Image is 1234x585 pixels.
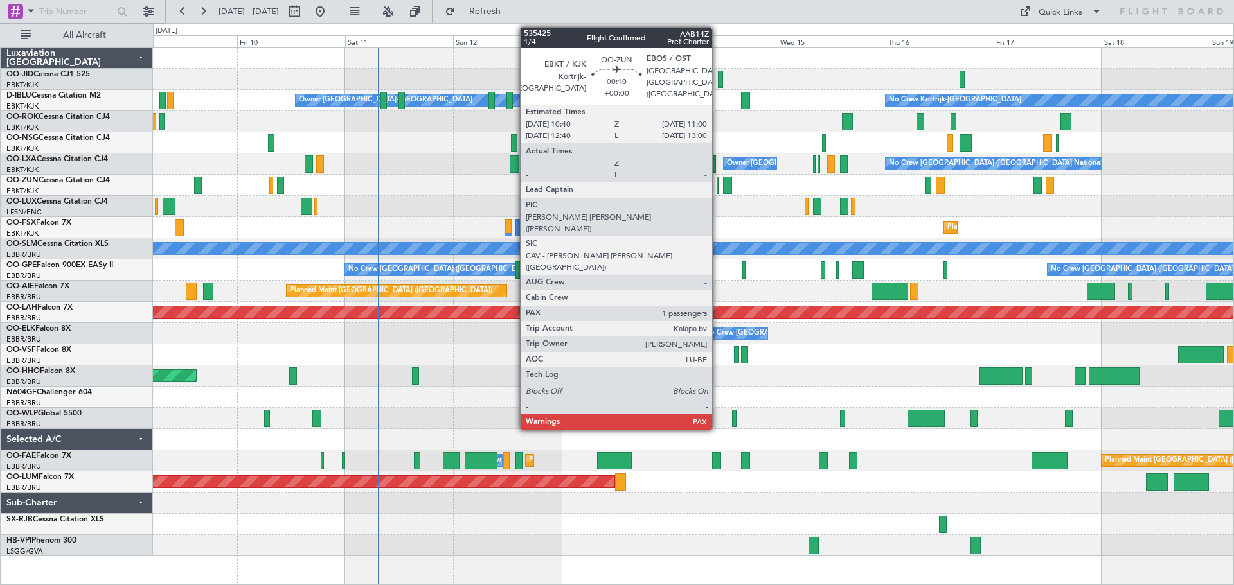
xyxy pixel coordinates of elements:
button: Quick Links [1013,1,1108,22]
a: EBBR/BRU [6,292,41,302]
div: Owner [GEOGRAPHIC_DATA]-[GEOGRAPHIC_DATA] [727,154,900,173]
a: EBBR/BRU [6,377,41,387]
span: OO-AIE [6,283,34,290]
a: EBBR/BRU [6,398,41,408]
div: Quick Links [1039,6,1082,19]
a: OO-FAEFalcon 7X [6,452,71,460]
div: No Crew [GEOGRAPHIC_DATA] ([GEOGRAPHIC_DATA] National) [704,324,920,343]
span: All Aircraft [33,31,136,40]
a: EBBR/BRU [6,419,41,429]
a: EBKT/KJK [6,80,39,90]
a: EBKT/KJK [6,186,39,196]
span: SX-RJB [6,516,33,523]
input: Trip Number [39,2,113,21]
div: Planned Maint [GEOGRAPHIC_DATA] ([GEOGRAPHIC_DATA]) [290,281,492,301]
div: Planned Maint Kortrijk-[GEOGRAPHIC_DATA] [947,218,1097,237]
a: OO-LXACessna Citation CJ4 [6,155,108,163]
a: EBBR/BRU [6,271,41,281]
span: OO-LAH [6,304,37,311]
a: EBKT/KJK [6,144,39,153]
span: [DATE] - [DATE] [219,6,279,17]
span: D-IBLU [6,92,31,100]
a: OO-WLPGlobal 5500 [6,410,82,417]
a: D-IBLUCessna Citation M2 [6,92,101,100]
a: OO-ZUNCessna Citation CJ4 [6,177,110,184]
a: SX-RJBCessna Citation XLS [6,516,104,523]
a: OO-LAHFalcon 7X [6,304,73,311]
a: EBBR/BRU [6,483,41,493]
div: Sat 18 [1102,35,1210,47]
div: Fri 17 [994,35,1102,47]
div: No Crew Kortrijk-[GEOGRAPHIC_DATA] [889,91,1021,110]
a: LFSN/ENC [6,207,42,217]
div: Fri 10 [237,35,345,47]
div: Wed 15 [778,35,886,47]
a: OO-FSXFalcon 7X [6,219,71,227]
a: EBBR/BRU [6,462,41,471]
a: OO-LUMFalcon 7X [6,473,74,481]
div: No Crew [GEOGRAPHIC_DATA] ([GEOGRAPHIC_DATA] National) [348,260,564,279]
span: Refresh [458,7,512,16]
span: OO-LXA [6,155,37,163]
span: OO-ELK [6,325,35,333]
div: Sun 12 [453,35,561,47]
span: OO-ZUN [6,177,39,184]
a: LSGG/GVA [6,546,43,556]
span: OO-FAE [6,452,36,460]
a: OO-GPEFalcon 900EX EASy II [6,261,113,269]
a: EBKT/KJK [6,123,39,132]
span: OO-FSX [6,219,36,227]
div: Thu 16 [886,35,994,47]
a: OO-HHOFalcon 8X [6,367,75,375]
span: OO-SLM [6,240,37,248]
a: EBBR/BRU [6,335,41,344]
span: OO-NSG [6,134,39,142]
a: HB-VPIPhenom 300 [6,537,76,545]
a: EBBR/BRU [6,250,41,259]
span: HB-VPI [6,537,31,545]
a: OO-SLMCessna Citation XLS [6,240,109,248]
button: Refresh [439,1,516,22]
span: OO-GPE [6,261,37,269]
span: OO-LUX [6,198,37,205]
div: No Crew [GEOGRAPHIC_DATA] ([GEOGRAPHIC_DATA] National) [889,154,1104,173]
div: Tue 14 [670,35,778,47]
span: N604GF [6,389,37,396]
span: OO-HHO [6,367,40,375]
a: OO-AIEFalcon 7X [6,283,69,290]
button: All Aircraft [14,25,139,46]
span: OO-WLP [6,410,38,417]
a: OO-ELKFalcon 8X [6,325,71,333]
a: EBKT/KJK [6,229,39,238]
a: EBBR/BRU [6,313,41,323]
span: OO-VSF [6,346,36,354]
div: Owner [GEOGRAPHIC_DATA]-[GEOGRAPHIC_DATA] [299,91,472,110]
a: OO-NSGCessna Citation CJ4 [6,134,110,142]
a: EBKT/KJK [6,101,39,111]
div: Thu 9 [129,35,237,47]
span: OO-LUM [6,473,39,481]
a: OO-ROKCessna Citation CJ4 [6,113,110,121]
a: OO-VSFFalcon 8X [6,346,71,354]
div: Mon 13 [562,35,670,47]
div: [DATE] [156,26,177,37]
div: Sat 11 [345,35,453,47]
span: OO-JID [6,71,33,78]
a: EBBR/BRU [6,356,41,365]
a: OO-JIDCessna CJ1 525 [6,71,90,78]
a: EBKT/KJK [6,165,39,175]
a: OO-LUXCessna Citation CJ4 [6,198,108,205]
span: OO-ROK [6,113,39,121]
div: Planned Maint Melsbroek Air Base [529,451,641,470]
a: N604GFChallenger 604 [6,389,92,396]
